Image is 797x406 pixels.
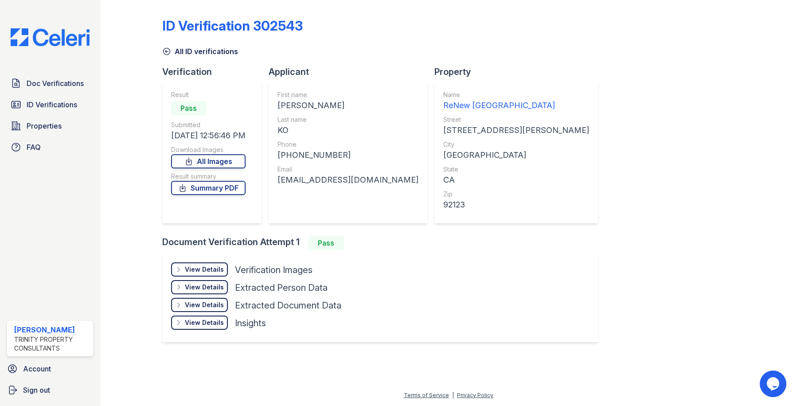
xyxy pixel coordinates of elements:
[277,115,418,124] div: Last name
[171,154,246,168] a: All Images
[171,90,246,99] div: Result
[443,174,589,186] div: CA
[443,90,589,112] a: Name ReNew [GEOGRAPHIC_DATA]
[7,74,93,92] a: Doc Verifications
[443,190,589,199] div: Zip
[162,18,303,34] div: ID Verification 302543
[7,117,93,135] a: Properties
[760,371,788,397] iframe: chat widget
[309,236,344,250] div: Pass
[27,78,84,89] span: Doc Verifications
[434,66,605,78] div: Property
[443,199,589,211] div: 92123
[277,140,418,149] div: Phone
[7,138,93,156] a: FAQ
[452,392,454,398] div: |
[277,174,418,186] div: [EMAIL_ADDRESS][DOMAIN_NAME]
[4,28,97,46] img: CE_Logo_Blue-a8612792a0a2168367f1c8372b55b34899dd931a85d93a1a3d3e32e68fde9ad4.png
[27,99,77,110] span: ID Verifications
[235,264,313,276] div: Verification Images
[14,335,90,353] div: Trinity Property Consultants
[23,363,51,374] span: Account
[7,96,93,113] a: ID Verifications
[185,301,224,309] div: View Details
[443,115,589,124] div: Street
[443,140,589,149] div: City
[185,318,224,327] div: View Details
[23,385,50,395] span: Sign out
[443,124,589,137] div: [STREET_ADDRESS][PERSON_NAME]
[14,324,90,335] div: [PERSON_NAME]
[4,381,97,399] a: Sign out
[277,149,418,161] div: [PHONE_NUMBER]
[235,281,328,294] div: Extracted Person Data
[443,90,589,99] div: Name
[269,66,434,78] div: Applicant
[162,66,269,78] div: Verification
[171,129,246,142] div: [DATE] 12:56:46 PM
[277,165,418,174] div: Email
[443,149,589,161] div: [GEOGRAPHIC_DATA]
[162,236,605,250] div: Document Verification Attempt 1
[162,46,238,57] a: All ID verifications
[171,172,246,181] div: Result summary
[443,99,589,112] div: ReNew [GEOGRAPHIC_DATA]
[277,90,418,99] div: First name
[171,181,246,195] a: Summary PDF
[443,165,589,174] div: State
[277,124,418,137] div: KO
[171,101,207,115] div: Pass
[4,360,97,378] a: Account
[27,142,41,152] span: FAQ
[235,317,266,329] div: Insights
[185,283,224,292] div: View Details
[235,299,341,312] div: Extracted Document Data
[404,392,449,398] a: Terms of Service
[171,121,246,129] div: Submitted
[185,265,224,274] div: View Details
[277,99,418,112] div: [PERSON_NAME]
[457,392,493,398] a: Privacy Policy
[171,145,246,154] div: Download Images
[27,121,62,131] span: Properties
